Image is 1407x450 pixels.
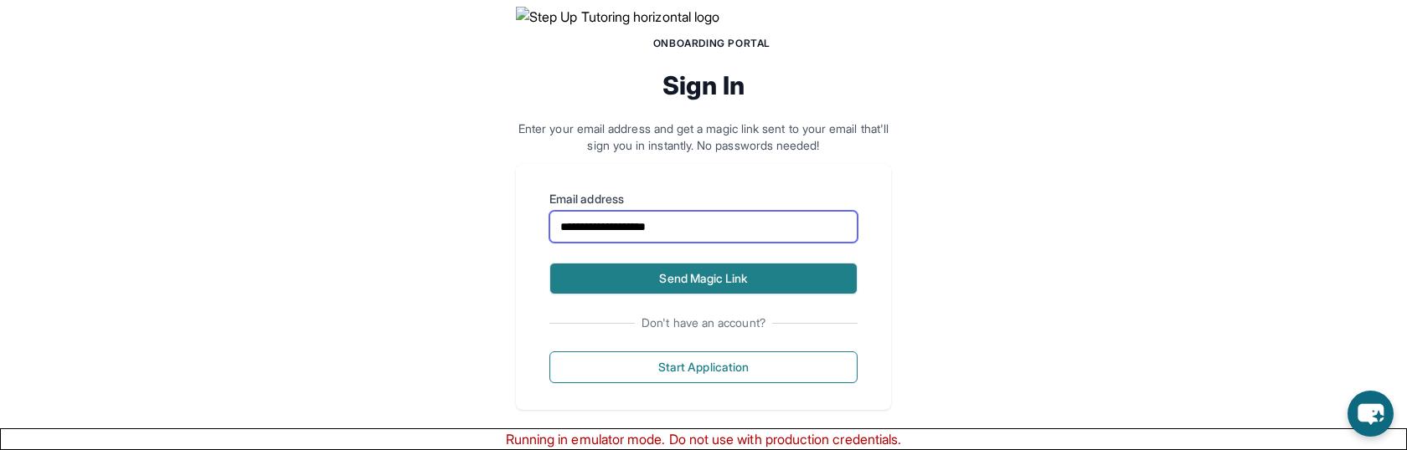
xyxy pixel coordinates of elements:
h2: Sign In [516,70,891,100]
label: Email address [549,191,858,207]
img: Step Up Tutoring horizontal logo [516,7,891,27]
button: Start Application [549,351,858,383]
button: Send Magic Link [549,263,858,294]
h1: Onboarding Portal [533,37,891,50]
button: chat-button [1348,391,1394,437]
p: Enter your email address and get a magic link sent to your email that'll sign you in instantly. N... [516,120,891,154]
span: Don't have an account? [635,314,772,331]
